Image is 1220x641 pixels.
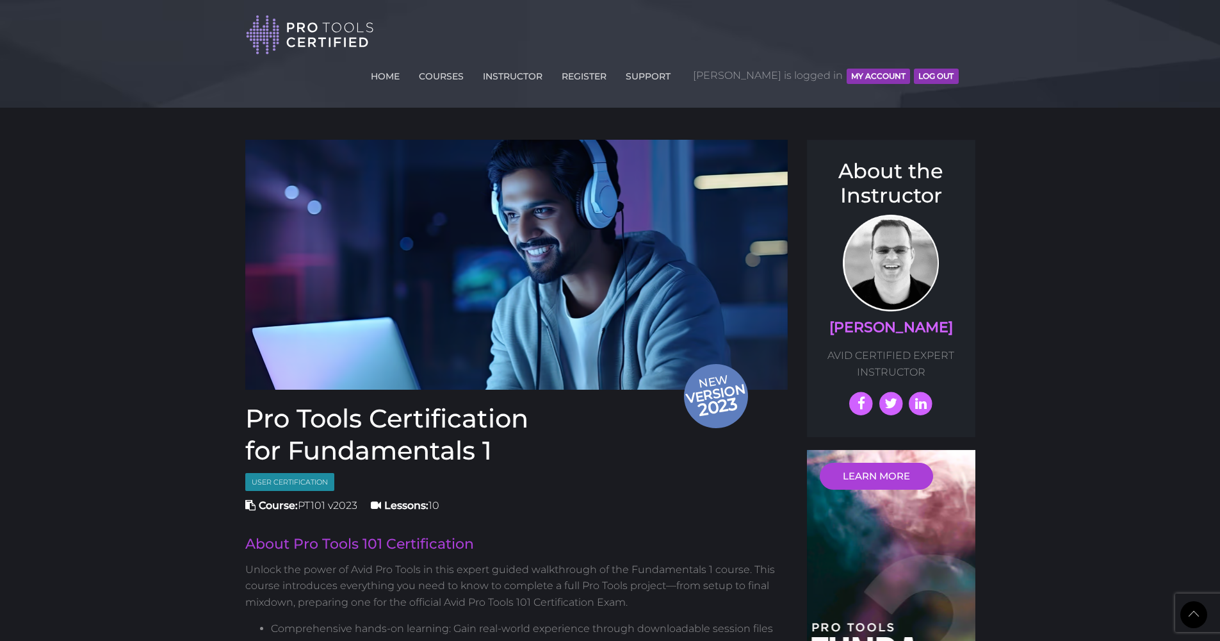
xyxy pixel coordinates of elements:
span: 10 [371,499,439,512]
a: HOME [368,63,403,84]
a: Newversion 2023 [245,140,788,390]
a: LEARN MORE [820,463,933,490]
a: COURSES [416,63,467,84]
strong: Course: [259,499,298,512]
span: New [683,372,751,422]
h1: Pro Tools Certification for Fundamentals 1 [245,403,788,467]
strong: Lessons: [384,499,428,512]
img: Pro Tools Certified Logo [246,14,374,56]
span: User Certification [245,473,334,492]
span: [PERSON_NAME] is logged in [693,56,959,95]
span: 2023 [684,391,751,422]
a: Back to Top [1180,601,1207,628]
img: Pro tools certified Fundamentals 1 Course cover [245,140,788,390]
a: REGISTER [558,63,610,84]
p: AVID CERTIFIED EXPERT INSTRUCTOR [820,347,963,380]
button: Log Out [914,69,958,84]
a: SUPPORT [622,63,674,84]
img: AVID Expert Instructor, Professor Scott Beckett profile photo [843,215,939,312]
a: INSTRUCTOR [480,63,546,84]
span: PT101 v2023 [245,499,357,512]
span: version [683,385,747,402]
h3: About the Instructor [820,159,963,208]
p: Unlock the power of Avid Pro Tools in this expert guided walkthrough of the Fundamentals 1 course... [245,562,788,611]
h2: About Pro Tools 101 Certification [245,537,788,551]
button: MY ACCOUNT [847,69,910,84]
a: [PERSON_NAME] [829,319,953,336]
